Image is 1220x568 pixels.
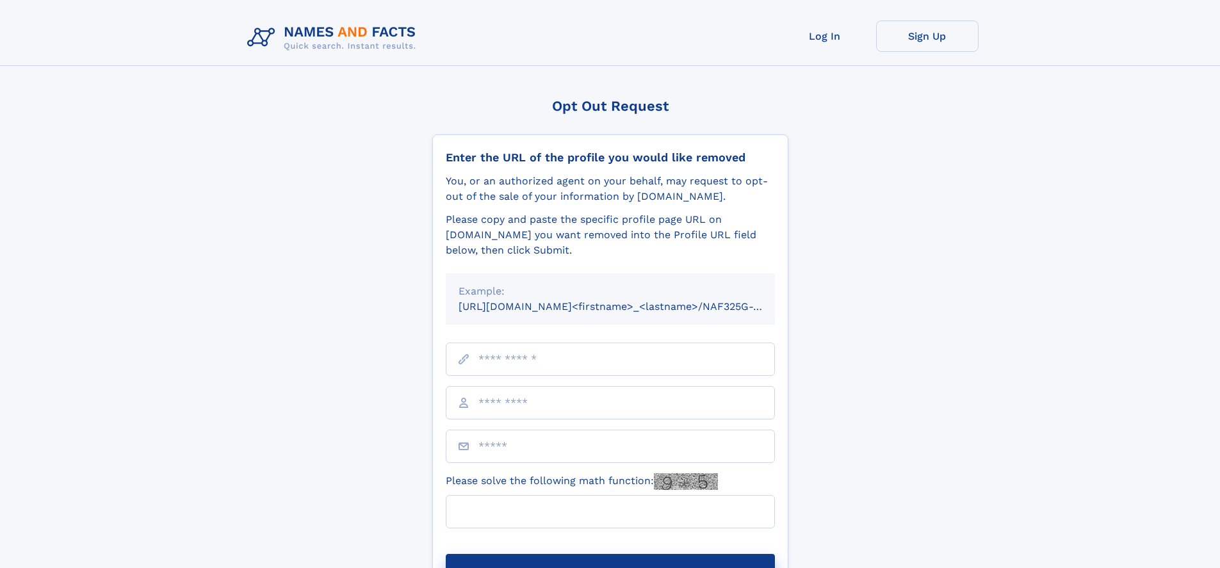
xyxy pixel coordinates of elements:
[446,174,775,204] div: You, or an authorized agent on your behalf, may request to opt-out of the sale of your informatio...
[876,20,979,52] a: Sign Up
[446,473,718,490] label: Please solve the following math function:
[446,212,775,258] div: Please copy and paste the specific profile page URL on [DOMAIN_NAME] you want removed into the Pr...
[446,150,775,165] div: Enter the URL of the profile you would like removed
[459,284,762,299] div: Example:
[242,20,427,55] img: Logo Names and Facts
[432,98,788,114] div: Opt Out Request
[774,20,876,52] a: Log In
[459,300,799,312] small: [URL][DOMAIN_NAME]<firstname>_<lastname>/NAF325G-xxxxxxxx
